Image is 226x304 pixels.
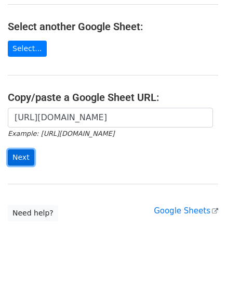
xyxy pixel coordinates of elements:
h4: Select another Google Sheet: [8,20,218,33]
iframe: Chat Widget [174,254,226,304]
small: Example: [URL][DOMAIN_NAME] [8,130,114,137]
a: Need help? [8,205,58,221]
a: Select... [8,41,47,57]
input: Next [8,149,34,166]
h4: Copy/paste a Google Sheet URL: [8,91,218,104]
a: Google Sheets [154,206,218,216]
input: Paste your Google Sheet URL here [8,108,213,128]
